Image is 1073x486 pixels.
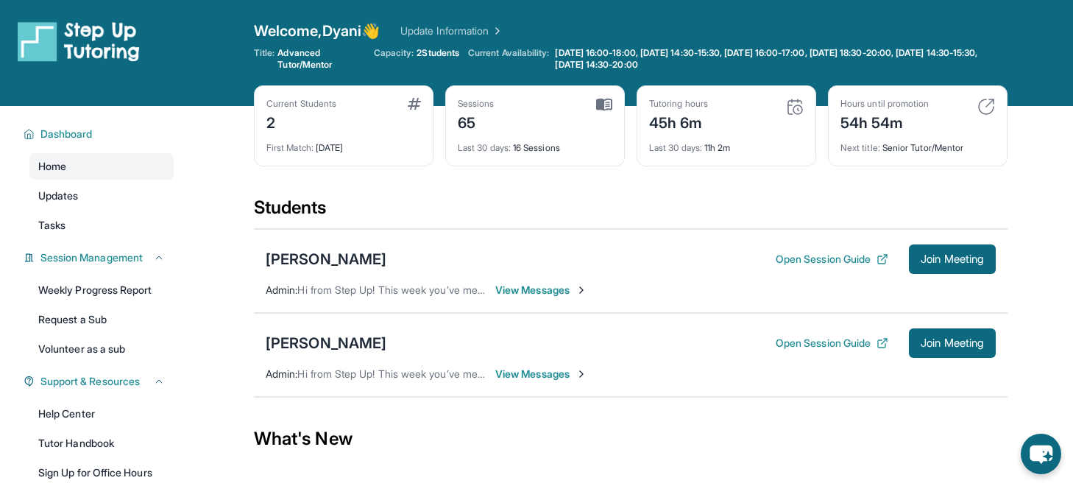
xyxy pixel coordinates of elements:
[35,127,165,141] button: Dashboard
[29,212,174,239] a: Tasks
[29,336,174,362] a: Volunteer as a sub
[1021,434,1061,474] button: chat-button
[40,127,93,141] span: Dashboard
[840,142,880,153] span: Next title :
[29,401,174,427] a: Help Center
[649,98,708,110] div: Tutoring hours
[40,250,143,265] span: Session Management
[266,142,314,153] span: First Match :
[38,189,79,203] span: Updates
[458,133,612,154] div: 16 Sessions
[458,142,511,153] span: Last 30 days :
[266,283,297,296] span: Admin :
[29,306,174,333] a: Request a Sub
[374,47,414,59] span: Capacity:
[266,333,386,353] div: [PERSON_NAME]
[495,367,587,381] span: View Messages
[596,98,612,111] img: card
[40,374,140,389] span: Support & Resources
[400,24,503,38] a: Update Information
[458,110,495,133] div: 65
[29,459,174,486] a: Sign Up for Office Hours
[576,284,587,296] img: Chevron-Right
[254,406,1008,471] div: What's New
[840,133,995,154] div: Senior Tutor/Mentor
[254,21,380,41] span: Welcome, Dyani 👋
[458,98,495,110] div: Sessions
[552,47,1008,71] a: [DATE] 16:00-18:00, [DATE] 14:30-15:30, [DATE] 16:00-17:00, [DATE] 18:30-20:00, [DATE] 14:30-15:3...
[776,252,888,267] button: Open Session Guide
[38,218,65,233] span: Tasks
[35,250,165,265] button: Session Management
[417,47,459,59] span: 2 Students
[840,98,929,110] div: Hours until promotion
[266,110,336,133] div: 2
[29,183,174,209] a: Updates
[921,255,984,264] span: Join Meeting
[29,153,174,180] a: Home
[35,374,165,389] button: Support & Resources
[909,244,996,274] button: Join Meeting
[408,98,421,110] img: card
[266,367,297,380] span: Admin :
[297,283,809,296] span: Hi from Step Up! This week you’ve met for 42 minutes and this month you’ve met for 5 hours. Happy...
[266,98,336,110] div: Current Students
[909,328,996,358] button: Join Meeting
[18,21,140,62] img: logo
[266,249,386,270] div: [PERSON_NAME]
[489,24,503,38] img: Chevron Right
[38,159,66,174] span: Home
[297,367,809,380] span: Hi from Step Up! This week you’ve met for 43 minutes and this month you’ve met for 6 hours. Happy...
[786,98,804,116] img: card
[29,430,174,457] a: Tutor Handbook
[468,47,549,71] span: Current Availability:
[840,110,929,133] div: 54h 54m
[495,283,587,297] span: View Messages
[776,336,888,351] button: Open Session Guide
[254,196,1008,228] div: Students
[555,47,1005,71] span: [DATE] 16:00-18:00, [DATE] 14:30-15:30, [DATE] 16:00-17:00, [DATE] 18:30-20:00, [DATE] 14:30-15:3...
[921,339,984,348] span: Join Meeting
[29,277,174,303] a: Weekly Progress Report
[254,47,275,71] span: Title:
[576,368,587,380] img: Chevron-Right
[649,110,708,133] div: 45h 6m
[977,98,995,116] img: card
[277,47,364,71] span: Advanced Tutor/Mentor
[649,142,702,153] span: Last 30 days :
[266,133,421,154] div: [DATE]
[649,133,804,154] div: 11h 2m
